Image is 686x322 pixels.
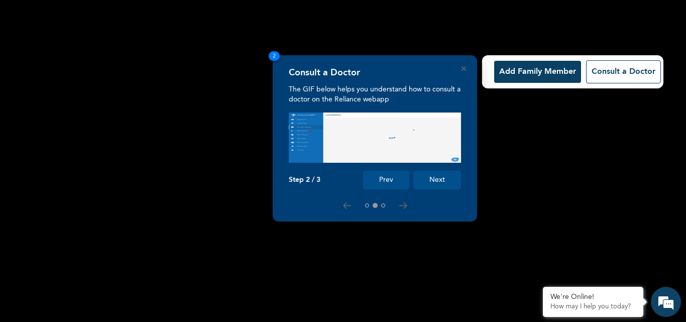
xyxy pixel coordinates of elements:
button: Add Family Member [494,61,581,83]
p: The GIF below helps you understand how to consult a doctor on the Reliance webapp [289,84,461,104]
button: Close [462,66,466,71]
p: How may I help you today? [550,303,636,311]
p: Step 2 / 3 [289,176,320,184]
span: 2 [269,51,280,61]
div: We're Online! [550,293,636,301]
h4: Consult a Doctor [289,67,360,78]
button: Consult a Doctor [586,60,661,83]
img: consult_tour.f0374f2500000a21e88d.gif [289,113,461,163]
button: Next [413,171,461,189]
button: Prev [363,171,409,189]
